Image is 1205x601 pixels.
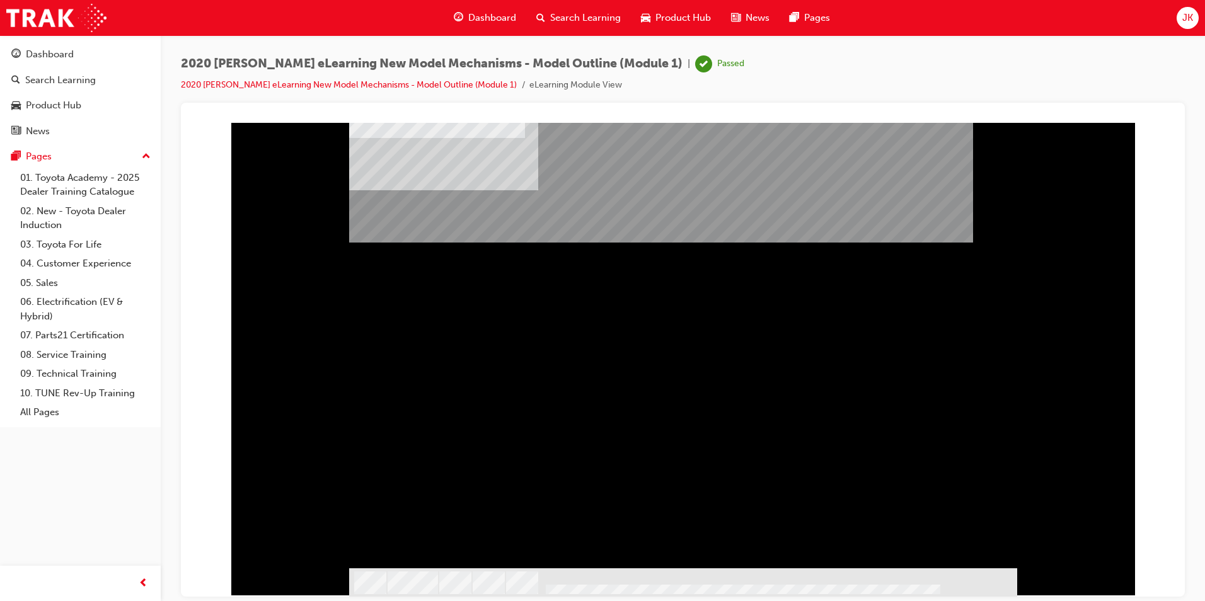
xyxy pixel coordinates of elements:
[15,168,156,202] a: 01. Toyota Academy - 2025 Dealer Training Catalogue
[5,145,156,168] button: Pages
[468,11,516,25] span: Dashboard
[721,5,780,31] a: news-iconNews
[5,94,156,117] a: Product Hub
[11,126,21,137] span: news-icon
[526,5,631,31] a: search-iconSearch Learning
[804,11,830,25] span: Pages
[15,326,156,345] a: 07. Parts21 Certification
[746,11,770,25] span: News
[536,10,545,26] span: search-icon
[11,49,21,60] span: guage-icon
[15,364,156,384] a: 09. Technical Training
[26,98,81,113] div: Product Hub
[444,5,526,31] a: guage-iconDashboard
[11,100,21,112] span: car-icon
[25,73,96,88] div: Search Learning
[631,5,721,31] a: car-iconProduct Hub
[15,403,156,422] a: All Pages
[15,202,156,235] a: 02. New - Toyota Dealer Induction
[780,5,840,31] a: pages-iconPages
[142,149,151,165] span: up-icon
[11,151,21,163] span: pages-icon
[5,43,156,66] a: Dashboard
[717,58,744,70] div: Passed
[1177,7,1199,29] button: JK
[139,576,148,592] span: prev-icon
[15,384,156,403] a: 10. TUNE Rev-Up Training
[6,4,107,32] img: Trak
[731,10,741,26] span: news-icon
[15,292,156,326] a: 06. Electrification (EV & Hybrid)
[5,120,156,143] a: News
[655,11,711,25] span: Product Hub
[790,10,799,26] span: pages-icon
[5,40,156,145] button: DashboardSearch LearningProduct HubNews
[641,10,650,26] span: car-icon
[181,57,683,71] span: 2020 [PERSON_NAME] eLearning New Model Mechanisms - Model Outline (Module 1)
[26,124,50,139] div: News
[454,10,463,26] span: guage-icon
[688,57,690,71] span: |
[550,11,621,25] span: Search Learning
[1182,11,1193,25] span: JK
[15,254,156,273] a: 04. Customer Experience
[26,47,74,62] div: Dashboard
[15,345,156,365] a: 08. Service Training
[181,79,517,90] a: 2020 [PERSON_NAME] eLearning New Model Mechanisms - Model Outline (Module 1)
[529,78,622,93] li: eLearning Module View
[5,69,156,92] a: Search Learning
[11,75,20,86] span: search-icon
[695,55,712,72] span: learningRecordVerb_PASS-icon
[15,235,156,255] a: 03. Toyota For Life
[26,149,52,164] div: Pages
[15,273,156,293] a: 05. Sales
